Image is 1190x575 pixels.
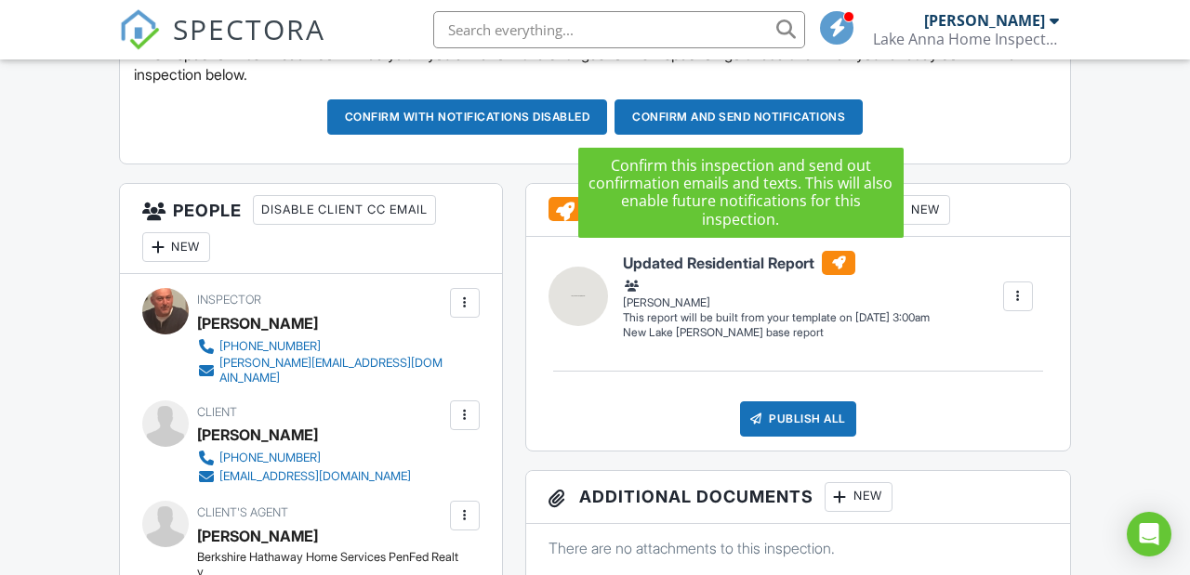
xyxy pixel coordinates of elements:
div: New [825,482,892,512]
div: New [142,232,210,262]
div: Attach [786,195,875,225]
span: SPECTORA [173,9,325,48]
span: Client's Agent [197,505,288,519]
p: This inspection hasn't been confirmed yet. If you'd like to make changes to this inspection go ah... [134,44,1056,85]
div: [PERSON_NAME] [197,421,318,449]
div: This report will be built from your template on [DATE] 3:00am [623,310,930,325]
span: Inspector [197,293,261,307]
h3: Reports [526,184,1070,237]
h6: Updated Residential Report [623,251,930,275]
div: [PERSON_NAME] [623,277,930,310]
button: Confirm with notifications disabled [327,99,608,135]
a: [PHONE_NUMBER] [197,337,445,356]
a: [PERSON_NAME] [197,522,318,550]
div: [PERSON_NAME] [197,309,318,337]
div: [EMAIL_ADDRESS][DOMAIN_NAME] [219,469,411,484]
div: Open Intercom Messenger [1127,512,1171,556]
button: Confirm and send notifications [615,99,863,135]
span: Client [197,405,237,419]
div: [PHONE_NUMBER] [219,451,321,465]
div: [PHONE_NUMBER] [219,339,321,354]
div: New Lake [PERSON_NAME] base report [623,325,930,341]
a: SPECTORA [119,25,325,64]
a: [EMAIL_ADDRESS][DOMAIN_NAME] [197,467,411,486]
div: Locked [690,195,778,225]
p: There are no attachments to this inspection. [549,538,1048,558]
div: [PERSON_NAME] [924,11,1045,30]
div: Lake Anna Home Inspections [873,30,1059,48]
div: New [882,195,950,225]
h3: Additional Documents [526,471,1070,524]
a: [PHONE_NUMBER] [197,449,411,467]
h3: People [120,184,502,274]
a: [PERSON_NAME][EMAIL_ADDRESS][DOMAIN_NAME] [197,356,445,386]
div: Publish All [740,401,856,437]
img: The Best Home Inspection Software - Spectora [119,9,160,50]
div: [PERSON_NAME][EMAIL_ADDRESS][DOMAIN_NAME] [219,356,445,386]
input: Search everything... [433,11,805,48]
div: Disable Client CC Email [253,195,436,225]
